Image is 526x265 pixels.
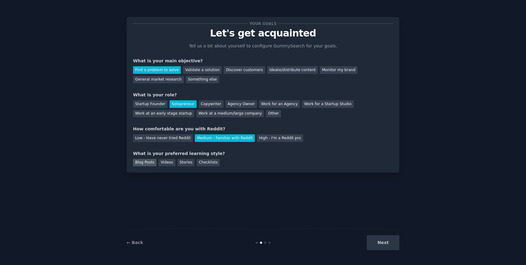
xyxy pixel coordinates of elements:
[266,110,281,118] div: Other
[127,240,143,245] a: ← Back
[257,134,303,142] div: High - I'm a Reddit pro
[133,92,393,98] div: What is your role?
[199,100,223,108] div: Copywriter
[267,66,318,74] div: Ideate/distribute content
[224,66,265,74] div: Discover customers
[259,100,300,108] div: Work for an Agency
[159,159,175,167] div: Videos
[186,43,340,49] p: Tell us a bit about yourself to configure GummySearch for your goals.
[197,159,220,167] div: Checklists
[195,134,254,142] div: Medium - Familiar with Reddit
[302,100,353,108] div: Work for a Startup Studio
[133,134,193,142] div: Low - Have never tried Reddit
[133,150,393,157] div: What is your preferred learning style?
[133,159,156,167] div: Blog Posts
[170,100,196,108] div: Solopreneur
[196,110,264,118] div: Work at a medium/large company
[133,28,393,39] p: Let's get acquainted
[133,76,184,84] div: General market research
[183,66,222,74] div: Validate a solution
[320,66,357,74] div: Monitor my brand
[226,100,257,108] div: Agency Owner
[186,76,219,84] div: Something else
[133,58,393,64] div: What is your main objective?
[133,126,393,132] div: How comfortable are you with Reddit?
[133,66,181,74] div: Find a problem to solve
[133,100,167,108] div: Startup Founder
[248,20,278,27] span: Your goals
[177,159,195,167] div: Stories
[133,110,194,118] div: Work at an early stage startup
